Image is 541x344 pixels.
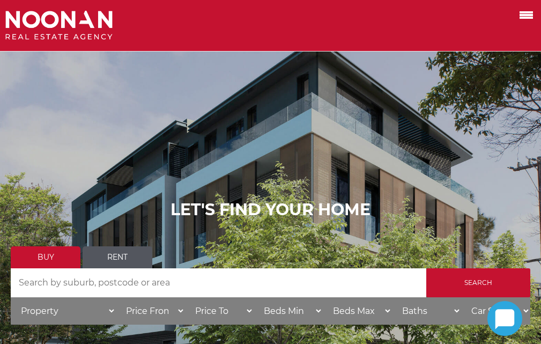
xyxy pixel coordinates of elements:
a: Buy [11,246,80,268]
a: Rent [83,246,152,268]
input: Search by suburb, postcode or area [11,268,426,297]
h1: LET'S FIND YOUR HOME [11,200,530,219]
input: Search [426,268,530,297]
img: Noonan Real Estate Agency [5,11,113,40]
